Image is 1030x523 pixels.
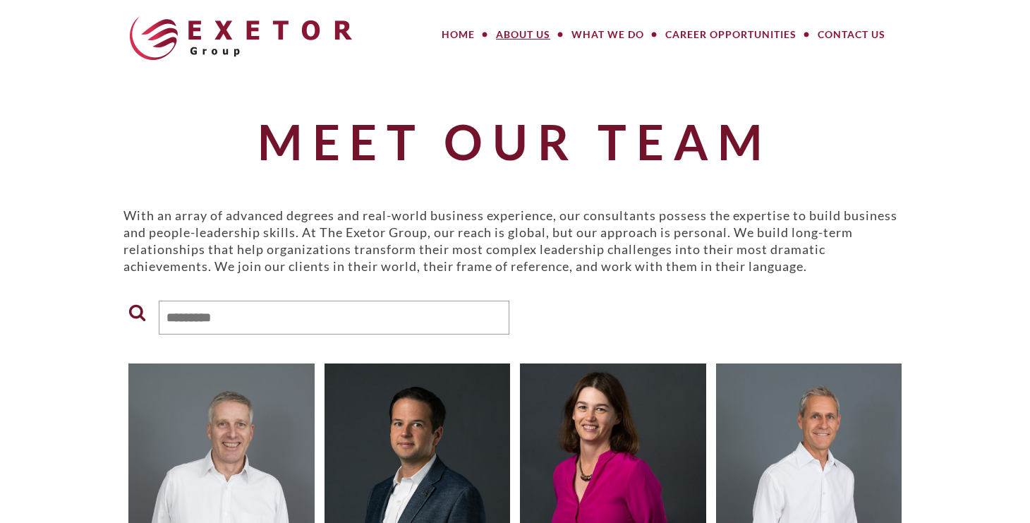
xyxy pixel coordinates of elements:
[655,20,807,49] a: Career Opportunities
[485,20,561,49] a: About Us
[130,16,352,60] img: The Exetor Group
[561,20,655,49] a: What We Do
[123,115,907,168] h1: Meet Our Team
[807,20,896,49] a: Contact Us
[431,20,485,49] a: Home
[123,207,907,275] p: With an array of advanced degrees and real-world business experience, our consultants possess the...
